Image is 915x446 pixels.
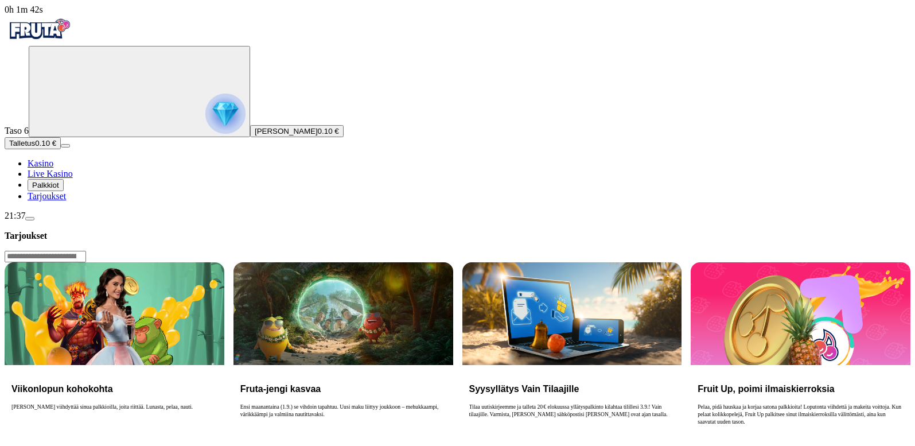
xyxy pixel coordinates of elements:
p: [PERSON_NAME] viihdyttää sinua palkkioilla, joita riittää. Lunasta, pelaa, nauti. [11,404,217,440]
span: Taso 6 [5,126,29,135]
nav: Primary [5,15,910,201]
a: gift-inverted iconTarjoukset [28,191,66,201]
h3: Fruit Up, poimi ilmaiskierroksia [698,383,904,394]
span: 0.10 € [318,127,339,135]
span: user session time [5,5,43,14]
button: [PERSON_NAME]0.10 € [250,125,344,137]
button: reward progress [29,46,250,137]
span: Live Kasino [28,169,73,179]
img: Syysyllätys Vain Tilaajille [462,262,682,365]
span: Palkkiot [32,181,59,189]
p: Tilaa uutiskirjeemme ja talleta 20 € elokuussa yllätyspalkinto kilahtaa tilillesi 3.9.! Vain tila... [469,404,675,440]
a: Fruta [5,36,73,45]
img: Fruta-jengi kasvaa [233,262,453,365]
span: 0.10 € [35,139,56,148]
img: reward progress [205,94,246,134]
button: reward iconPalkkiot [28,179,64,191]
span: [PERSON_NAME] [255,127,318,135]
h3: Tarjoukset [5,230,910,241]
img: Viikonlopun kohokohta [5,262,224,365]
p: Pelaa, pidä hauskaa ja korjaa satona palkkioita! Loputonta viihdettä ja makeita voittoja. Kun pel... [698,404,904,440]
h3: Syysyllätys Vain Tilaajille [469,383,675,394]
button: menu [25,217,34,220]
img: Fruit Up, poimi ilmaiskierroksia [691,262,910,365]
h3: Viikonlopun kohokohta [11,383,217,394]
a: diamond iconKasino [28,158,53,168]
span: 21:37 [5,211,25,220]
button: menu [61,144,70,148]
p: Ensi maanantaina (1.9.) se vihdoin tapahtuu. Uusi maku liittyy joukkoon – mehukkaampi, värikkäämp... [240,404,446,440]
span: Tarjoukset [28,191,66,201]
h3: Fruta-jengi kasvaa [240,383,446,394]
span: Kasino [28,158,53,168]
a: poker-chip iconLive Kasino [28,169,73,179]
button: Talletusplus icon0.10 € [5,137,61,149]
img: Fruta [5,15,73,44]
span: Talletus [9,139,35,148]
input: Search [5,251,86,262]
